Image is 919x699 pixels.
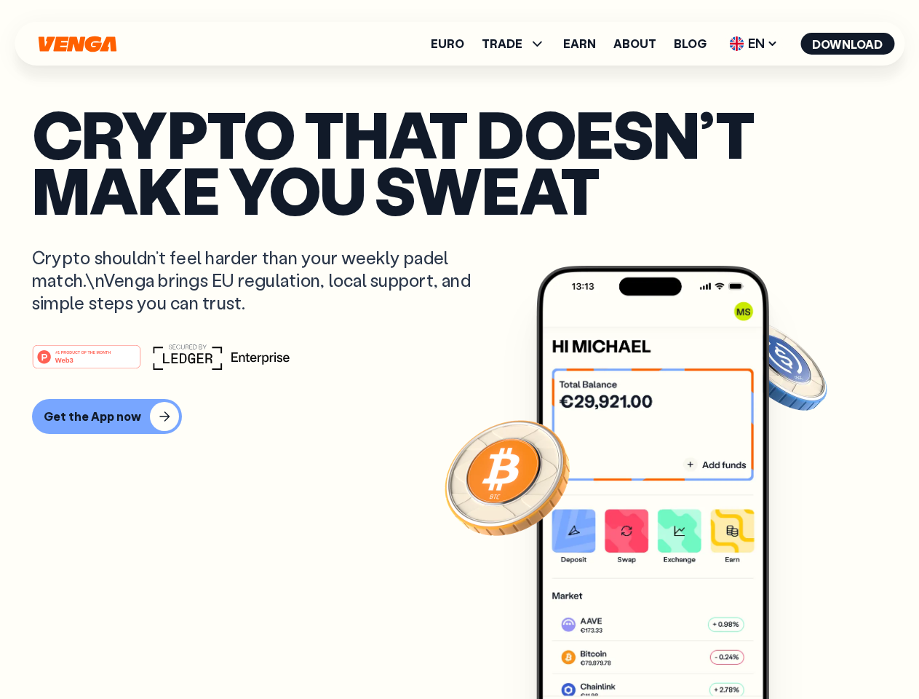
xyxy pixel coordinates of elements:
img: flag-uk [729,36,744,51]
div: Get the App now [44,409,141,424]
p: Crypto that doesn’t make you sweat [32,106,887,217]
img: USDC coin [725,313,830,418]
svg: Home [36,36,118,52]
tspan: Web3 [55,355,73,363]
a: Get the App now [32,399,887,434]
span: EN [724,32,783,55]
p: Crypto shouldn’t feel harder than your weekly padel match.\nVenga brings EU regulation, local sup... [32,246,492,315]
button: Get the App now [32,399,182,434]
a: Blog [674,38,707,50]
a: About [613,38,656,50]
a: Euro [431,38,464,50]
a: #1 PRODUCT OF THE MONTHWeb3 [32,353,141,372]
tspan: #1 PRODUCT OF THE MONTH [55,349,111,354]
a: Earn [563,38,596,50]
span: TRADE [482,38,522,50]
span: TRADE [482,35,546,52]
img: Bitcoin [442,411,573,542]
button: Download [800,33,894,55]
